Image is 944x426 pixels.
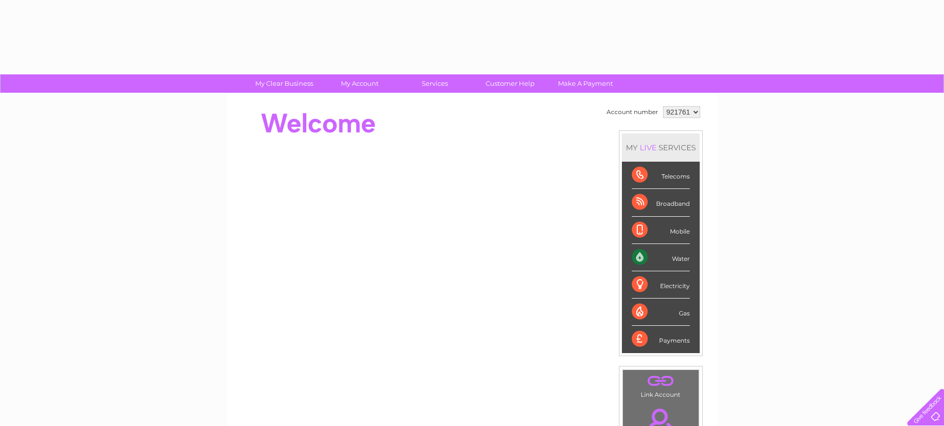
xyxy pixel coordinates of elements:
div: Telecoms [632,162,690,189]
div: Payments [632,326,690,353]
div: Mobile [632,217,690,244]
td: Link Account [622,369,699,401]
a: Services [394,74,476,93]
a: . [625,372,696,390]
div: MY SERVICES [622,133,700,162]
div: Gas [632,299,690,326]
div: LIVE [638,143,659,152]
a: Make A Payment [545,74,626,93]
a: My Clear Business [243,74,325,93]
div: Water [632,244,690,271]
td: Account number [604,104,661,121]
a: Customer Help [469,74,551,93]
div: Broadband [632,189,690,216]
div: Electricity [632,271,690,299]
a: My Account [319,74,400,93]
